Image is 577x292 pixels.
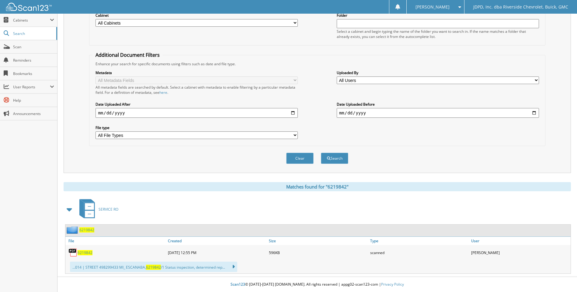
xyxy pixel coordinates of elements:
button: Search [321,153,348,164]
label: Date Uploaded After [96,102,298,107]
span: 6219842 [146,265,161,270]
span: Reminders [13,58,54,63]
span: SERVICE RO [99,207,118,212]
span: Help [13,98,54,103]
span: Cabinets [13,18,50,23]
div: [PERSON_NAME] [470,246,571,259]
a: here [159,90,167,95]
input: start [96,108,298,118]
a: Type [369,237,470,245]
a: 6219842 [79,227,94,233]
span: Announcements [13,111,54,116]
div: Select a cabinet and begin typing the name of the folder you want to search in. If the name match... [337,29,539,39]
a: 6219842 [78,250,92,255]
span: User Reports [13,84,50,90]
a: SERVICE RO [76,197,118,221]
legend: Additional Document Filters [92,52,163,58]
button: Clear [286,153,314,164]
label: Metadata [96,70,298,75]
div: scanned [369,246,470,259]
div: Enhance your search for specific documents using filters such as date and file type. [92,61,542,66]
span: [PERSON_NAME] [415,5,450,9]
span: Search [13,31,53,36]
div: All metadata fields are searched by default. Select a cabinet with metadata to enable filtering b... [96,85,298,95]
img: PDF.png [68,248,78,257]
label: Cabinet [96,13,298,18]
span: JDPD, Inc. dba Riverside Chevrolet, Buick, GMC [473,5,568,9]
div: 596KB [267,246,368,259]
label: File type [96,125,298,130]
iframe: Chat Widget [547,263,577,292]
input: end [337,108,539,118]
div: [DATE] 12:55 PM [166,246,267,259]
label: Folder [337,13,539,18]
span: Bookmarks [13,71,54,76]
div: © [DATE]-[DATE] [DOMAIN_NAME]. All rights reserved | appg02-scan123-com | [57,277,577,292]
a: File [65,237,166,245]
div: ...014 | STREET 498299433 MI_ ESCANABA, /1 Status inspection, determined rep... [70,262,237,272]
img: scan123-logo-white.svg [6,3,52,11]
a: User [470,237,571,245]
div: Matches found for "6219842" [64,182,571,191]
label: Date Uploaded Before [337,102,539,107]
label: Uploaded By [337,70,539,75]
a: Privacy Policy [381,282,404,287]
a: Size [267,237,368,245]
span: Scan123 [231,282,245,287]
span: Scan [13,44,54,49]
img: folder2.png [67,226,79,234]
a: Created [166,237,267,245]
